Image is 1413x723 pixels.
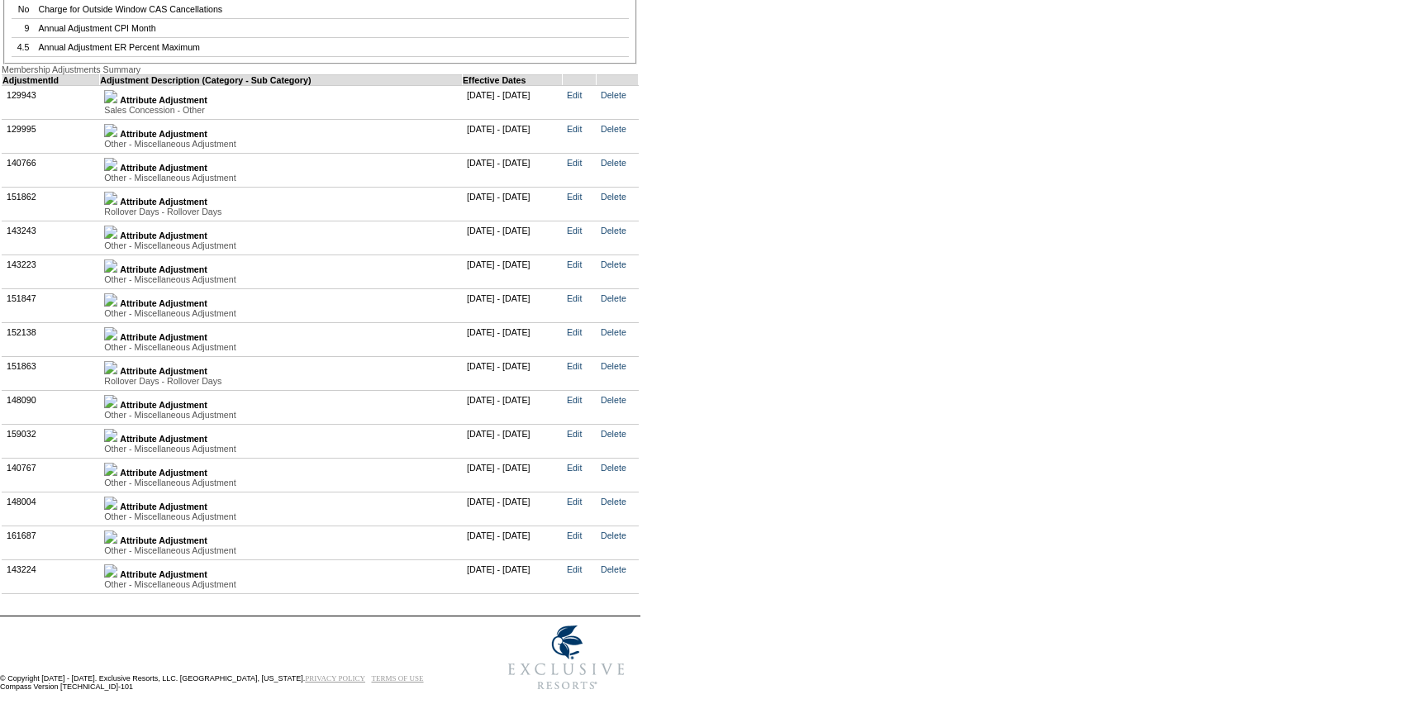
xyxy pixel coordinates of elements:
td: [DATE] - [DATE] [463,424,563,458]
b: Attribute Adjustment [120,366,207,376]
b: Attribute Adjustment [120,502,207,511]
a: PRIVACY POLICY [305,674,365,683]
td: [DATE] - [DATE] [463,356,563,390]
a: Delete [601,259,626,269]
b: Attribute Adjustment [120,468,207,478]
a: Edit [567,259,582,269]
img: b_plus.gif [104,429,117,442]
div: Sales Concession - Other [104,105,458,115]
div: Other - Miscellaneous Adjustment [104,173,458,183]
b: Attribute Adjustment [120,298,207,308]
div: Other - Miscellaneous Adjustment [104,579,458,589]
img: b_plus.gif [104,463,117,476]
img: b_plus.gif [104,530,117,544]
td: 151847 [2,288,100,322]
img: b_plus.gif [104,90,117,103]
td: 152138 [2,322,100,356]
td: [DATE] - [DATE] [463,526,563,559]
td: [DATE] - [DATE] [463,288,563,322]
td: 129995 [2,119,100,153]
img: b_plus.gif [104,395,117,408]
a: Edit [567,192,582,202]
img: b_plus.gif [104,192,117,205]
div: Membership Adjustments Summary [2,64,639,74]
a: Edit [567,293,582,303]
a: Delete [601,361,626,371]
td: [DATE] - [DATE] [463,458,563,492]
div: Rollover Days - Rollover Days [104,376,458,386]
td: 9 [12,19,34,38]
a: Delete [601,497,626,507]
a: Edit [567,564,582,574]
a: Delete [601,192,626,202]
b: Attribute Adjustment [120,197,207,207]
a: TERMS OF USE [372,674,424,683]
b: Attribute Adjustment [120,332,207,342]
b: Attribute Adjustment [120,569,207,579]
a: Edit [567,124,582,134]
img: b_plus.gif [104,327,117,340]
td: [DATE] - [DATE] [463,119,563,153]
td: [DATE] - [DATE] [463,153,563,187]
b: Attribute Adjustment [120,434,207,444]
div: Other - Miscellaneous Adjustment [104,478,458,488]
div: Other - Miscellaneous Adjustment [104,274,458,284]
td: [DATE] - [DATE] [463,559,563,593]
td: [DATE] - [DATE] [463,390,563,424]
img: b_plus.gif [104,293,117,307]
div: Other - Miscellaneous Adjustment [104,139,458,149]
td: 143224 [2,559,100,593]
img: b_plus.gif [104,158,117,171]
td: [DATE] - [DATE] [463,322,563,356]
div: Other - Miscellaneous Adjustment [104,410,458,420]
td: 159032 [2,424,100,458]
div: Other - Miscellaneous Adjustment [104,545,458,555]
img: b_plus.gif [104,361,117,374]
b: Attribute Adjustment [120,95,207,105]
img: Exclusive Resorts [492,616,640,699]
div: Other - Miscellaneous Adjustment [104,342,458,352]
td: 151862 [2,187,100,221]
a: Delete [601,463,626,473]
a: Edit [567,90,582,100]
a: Edit [567,158,582,168]
a: Delete [601,293,626,303]
td: 4.5 [12,38,34,57]
a: Edit [567,327,582,337]
img: b_plus.gif [104,259,117,273]
a: Delete [601,530,626,540]
div: Other - Miscellaneous Adjustment [104,444,458,454]
td: 140766 [2,153,100,187]
td: AdjustmentId [2,74,100,85]
td: 143223 [2,254,100,288]
a: Delete [601,395,626,405]
a: Delete [601,158,626,168]
td: Effective Dates [463,74,563,85]
div: Other - Miscellaneous Adjustment [104,511,458,521]
td: 151863 [2,356,100,390]
a: Edit [567,395,582,405]
td: [DATE] - [DATE] [463,254,563,288]
a: Delete [601,124,626,134]
td: 129943 [2,85,100,119]
td: 143243 [2,221,100,254]
img: b_plus.gif [104,497,117,510]
a: Edit [567,226,582,235]
b: Attribute Adjustment [120,163,207,173]
td: 148004 [2,492,100,526]
b: Attribute Adjustment [120,264,207,274]
td: 140767 [2,458,100,492]
td: [DATE] - [DATE] [463,85,563,119]
div: Rollover Days - Rollover Days [104,207,458,216]
a: Edit [567,463,582,473]
b: Attribute Adjustment [120,400,207,410]
b: Attribute Adjustment [120,129,207,139]
div: Other - Miscellaneous Adjustment [104,240,458,250]
b: Attribute Adjustment [120,535,207,545]
td: [DATE] - [DATE] [463,221,563,254]
img: b_plus.gif [104,124,117,137]
td: Annual Adjustment CPI Month [34,19,629,38]
td: [DATE] - [DATE] [463,187,563,221]
img: b_plus.gif [104,226,117,239]
a: Edit [567,429,582,439]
